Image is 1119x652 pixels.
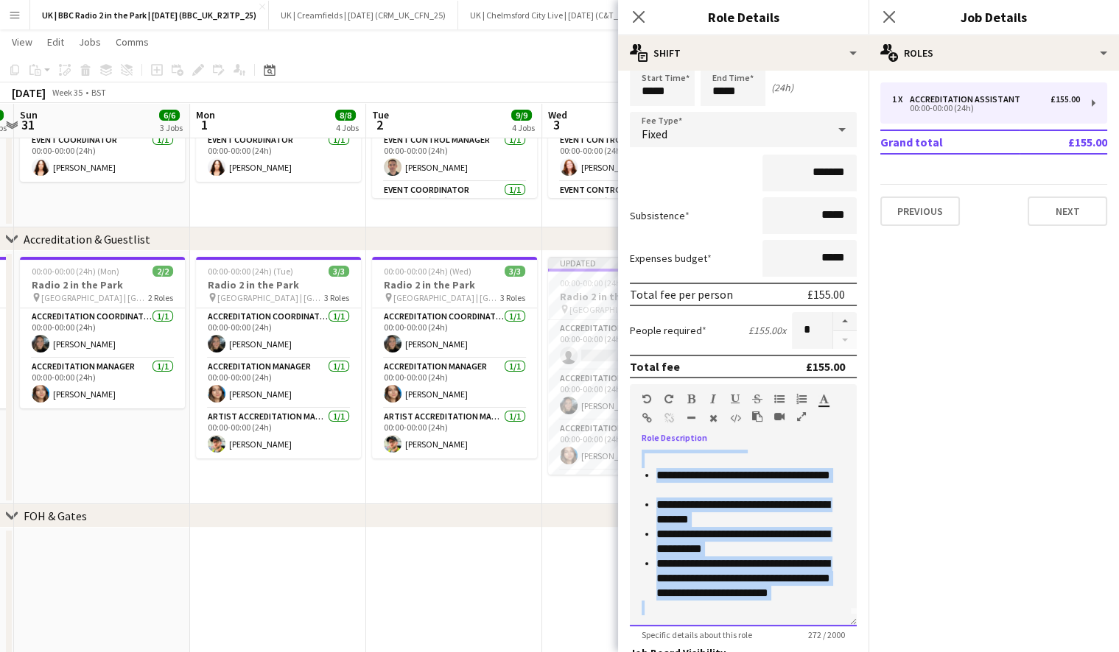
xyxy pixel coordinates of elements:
button: Clear Formatting [708,412,718,424]
div: 1 x [892,94,910,104]
span: Wed [548,108,567,121]
app-card-role: Event Control Logger1/100:00-00:00 (24h)[PERSON_NAME] [548,132,713,182]
div: £155.00 [806,359,845,374]
button: Insert video [774,411,785,422]
app-card-role: Accreditation Manager1/100:00-00:00 (24h)[PERSON_NAME] [196,358,361,408]
span: [GEOGRAPHIC_DATA] | [GEOGRAPHIC_DATA], [GEOGRAPHIC_DATA] [217,292,324,303]
button: UK | BBC Radio 2 in the Park | [DATE] (BBC_UK_R2ITP_25) [30,1,269,29]
button: Fullscreen [796,411,807,422]
h3: Radio 2 in the Park [20,278,185,291]
span: 3/3 [505,266,525,277]
h3: Radio 2 in the Park [196,278,361,291]
span: 00:00-00:00 (24h) (Wed) [384,266,471,277]
button: Unordered List [774,393,785,405]
span: 2 [370,116,389,133]
button: Ordered List [796,393,807,405]
div: £155.00 [807,287,845,302]
div: 00:00-00:00 (24h) [892,104,1080,112]
span: 6/6 [159,110,180,121]
app-job-card: 00:00-00:00 (24h) (Mon)2/2Radio 2 in the Park [GEOGRAPHIC_DATA] | [GEOGRAPHIC_DATA], [GEOGRAPHIC_... [20,257,185,408]
div: Total fee [630,359,680,374]
app-card-role: Accreditation Coordinator1/100:00-00:00 (24h)[PERSON_NAME] [20,308,185,358]
div: Updated [548,257,713,269]
span: Fixed [642,127,667,141]
span: 2 Roles [148,292,173,303]
button: HTML Code [730,412,740,424]
td: Grand total [880,130,1020,154]
span: 3 Roles [500,292,525,303]
app-card-role: Accreditation Manager1/100:00-00:00 (24h)[PERSON_NAME] [548,420,713,470]
div: Roles [869,35,1119,71]
div: £155.00 x [748,324,786,337]
span: 3 [546,116,567,133]
h3: Role Details [618,7,869,26]
span: [GEOGRAPHIC_DATA] | [GEOGRAPHIC_DATA], [GEOGRAPHIC_DATA] [41,292,148,303]
app-card-role: Accreditation Manager1/100:00-00:00 (24h)[PERSON_NAME] [20,358,185,408]
button: Redo [664,393,674,405]
span: Jobs [79,35,101,49]
button: Horizontal Line [686,412,696,424]
label: Expenses budget [630,252,712,265]
button: Bold [686,393,696,405]
app-job-card: 00:00-00:00 (24h) (Wed)3/3Radio 2 in the Park [GEOGRAPHIC_DATA] | [GEOGRAPHIC_DATA], [GEOGRAPHIC_... [372,257,537,458]
span: 272 / 2000 [796,629,857,640]
button: Underline [730,393,740,405]
span: View [12,35,32,49]
app-card-role: Event Coordinator1/100:00-00:00 (24h)[PERSON_NAME] [196,132,361,182]
span: Edit [47,35,64,49]
a: Jobs [73,32,107,52]
app-card-role: Accreditation Coordinator1/100:00-00:00 (24h)[PERSON_NAME] [548,370,713,420]
button: Increase [833,312,857,331]
h3: Radio 2 in the Park [548,290,713,303]
span: Comms [116,35,149,49]
span: 1 [194,116,215,133]
td: £155.00 [1020,130,1107,154]
span: Sun [20,108,38,121]
h3: Job Details [869,7,1119,26]
div: Accreditation Assistant [910,94,1026,104]
div: BST [91,87,106,98]
h3: Radio 2 in the Park [372,278,537,291]
label: People required [630,324,706,337]
span: Week 35 [49,87,85,98]
div: Total fee per person [630,287,733,302]
button: Undo [642,393,652,405]
div: [DATE] [12,85,46,100]
div: (24h) [771,81,793,94]
button: Paste as plain text [752,411,762,422]
div: 4 Jobs [512,122,535,133]
app-card-role: Event Control Manager1/100:00-00:00 (24h) [548,182,713,232]
button: UK | Chelmsford City Live | [DATE] (C&T_UK_CCL_25) [458,1,677,29]
app-card-role: Accreditation Coordinator1/100:00-00:00 (24h)[PERSON_NAME] [372,308,537,358]
app-card-role: Artist Accreditation Manager1/1 [548,470,713,520]
button: Insert Link [642,412,652,424]
div: 4 Jobs [336,122,359,133]
button: Italic [708,393,718,405]
span: 2/2 [152,266,173,277]
button: Next [1028,196,1107,226]
span: 3 Roles [324,292,349,303]
app-job-card: 00:00-00:00 (24h) (Tue)3/3Radio 2 in the Park [GEOGRAPHIC_DATA] | [GEOGRAPHIC_DATA], [GEOGRAPHIC_... [196,257,361,458]
div: £155.00 [1050,94,1080,104]
label: Subsistence [630,209,690,222]
button: Strikethrough [752,393,762,405]
a: Comms [110,32,155,52]
div: 3 Jobs [160,122,183,133]
span: 00:00-00:00 (24h) (Thu) [560,277,647,288]
app-card-role: Event Coordinator1/100:00-00:00 (24h)[PERSON_NAME] [20,132,185,182]
a: View [6,32,38,52]
button: Previous [880,196,960,226]
div: Accreditation & Guestlist [24,232,150,247]
app-card-role: Artist Accreditation Manager1/100:00-00:00 (24h)[PERSON_NAME] [196,408,361,458]
app-card-role: Artist Accreditation Manager1/100:00-00:00 (24h)[PERSON_NAME] [372,408,537,458]
app-card-role: Event Coordinator1/100:00-00:00 (24h) [372,182,537,232]
span: 31 [18,116,38,133]
div: Updated00:00-00:00 (24h) (Thu)3/5Radio 2 in the Park [GEOGRAPHIC_DATA] | [GEOGRAPHIC_DATA], [GEOG... [548,257,713,475]
div: FOH & Gates [24,509,87,523]
span: Tue [372,108,389,121]
app-card-role: Accreditation Coordinator1/100:00-00:00 (24h)[PERSON_NAME] [196,308,361,358]
app-card-role: Event Control Manager1/100:00-00:00 (24h)[PERSON_NAME] [372,132,537,182]
span: 9/9 [511,110,532,121]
